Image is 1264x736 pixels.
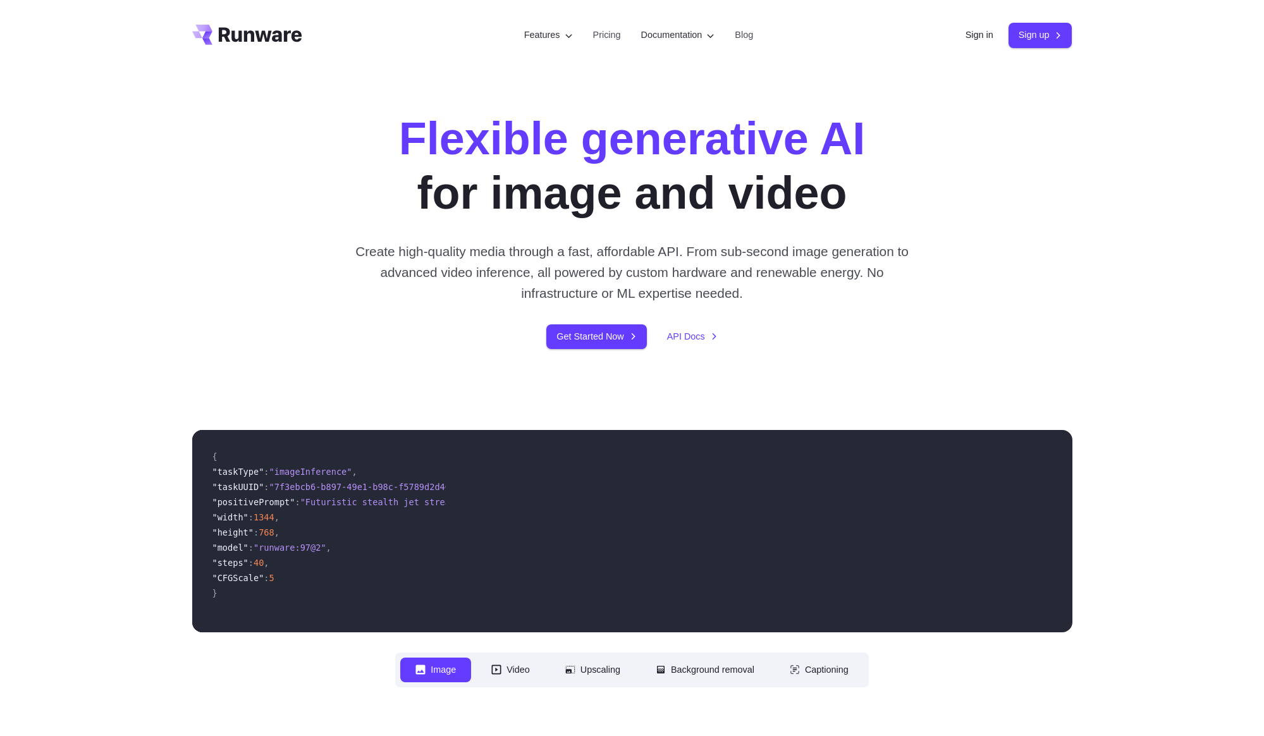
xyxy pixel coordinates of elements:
span: : [249,543,254,553]
span: : [264,573,269,583]
a: API Docs [667,329,718,344]
span: 40 [254,558,264,568]
span: , [326,543,331,553]
span: , [274,527,279,537]
span: , [274,512,279,522]
span: : [264,467,269,477]
a: Pricing [593,28,621,42]
span: , [352,467,357,477]
span: { [212,451,218,462]
span: : [249,558,254,568]
span: 5 [269,573,274,583]
span: 1344 [254,512,274,522]
span: "taskUUID" [212,482,264,492]
span: } [212,588,218,598]
button: Video [476,658,545,682]
span: "CFGScale" [212,573,264,583]
a: Get Started Now [546,324,646,349]
a: Blog [735,28,753,42]
span: "runware:97@2" [254,543,326,553]
span: : [254,527,259,537]
span: "steps" [212,558,249,568]
span: , [264,558,269,568]
label: Documentation [641,28,715,42]
label: Features [524,28,573,42]
a: Go to / [192,25,302,45]
span: "Futuristic stealth jet streaking through a neon-lit cityscape with glowing purple exhaust" [300,497,771,507]
span: : [295,497,300,507]
span: : [264,482,269,492]
span: "imageInference" [269,467,352,477]
strong: Flexible generative AI [399,113,865,164]
h1: for image and video [399,111,865,221]
p: Create high-quality media through a fast, affordable API. From sub-second image generation to adv... [350,241,914,304]
span: "width" [212,512,249,522]
button: Captioning [775,658,864,682]
a: Sign in [966,28,993,42]
span: "positivePrompt" [212,497,295,507]
a: Sign up [1009,23,1072,47]
span: "height" [212,527,254,537]
span: 768 [259,527,274,537]
span: "7f3ebcb6-b897-49e1-b98c-f5789d2d40d7" [269,482,466,492]
button: Image [400,658,471,682]
span: "model" [212,543,249,553]
button: Background removal [641,658,770,682]
button: Upscaling [550,658,635,682]
span: "taskType" [212,467,264,477]
span: : [249,512,254,522]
